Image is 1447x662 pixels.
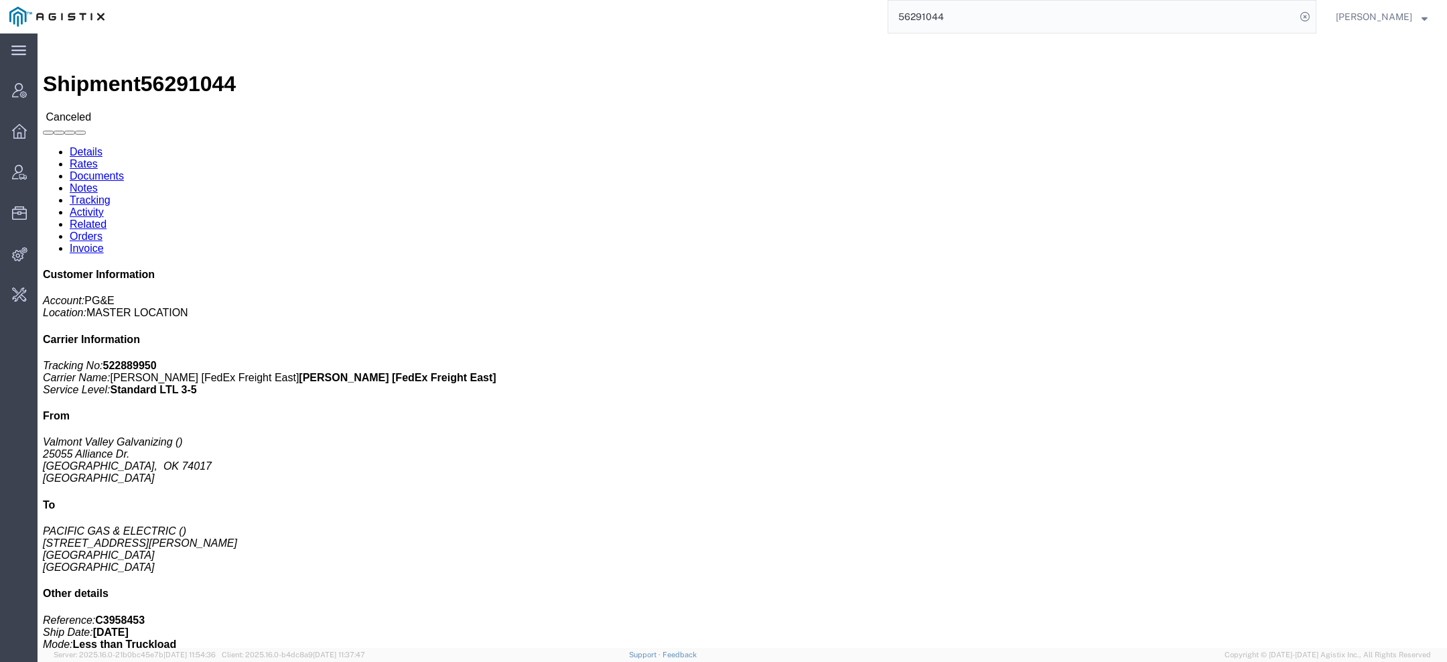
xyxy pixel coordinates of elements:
button: [PERSON_NAME] [1335,9,1428,25]
span: [DATE] 11:54:36 [163,651,216,659]
img: logo [9,7,105,27]
span: [DATE] 11:37:47 [313,651,365,659]
span: Server: 2025.16.0-21b0bc45e7b [54,651,216,659]
span: Client: 2025.16.0-b4dc8a9 [222,651,365,659]
iframe: FS Legacy Container [38,34,1447,648]
input: Search for shipment number, reference number [888,1,1296,33]
span: Kaitlyn Hostetler [1336,9,1412,24]
a: Feedback [663,651,697,659]
span: Copyright © [DATE]-[DATE] Agistix Inc., All Rights Reserved [1225,649,1431,661]
a: Support [629,651,663,659]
